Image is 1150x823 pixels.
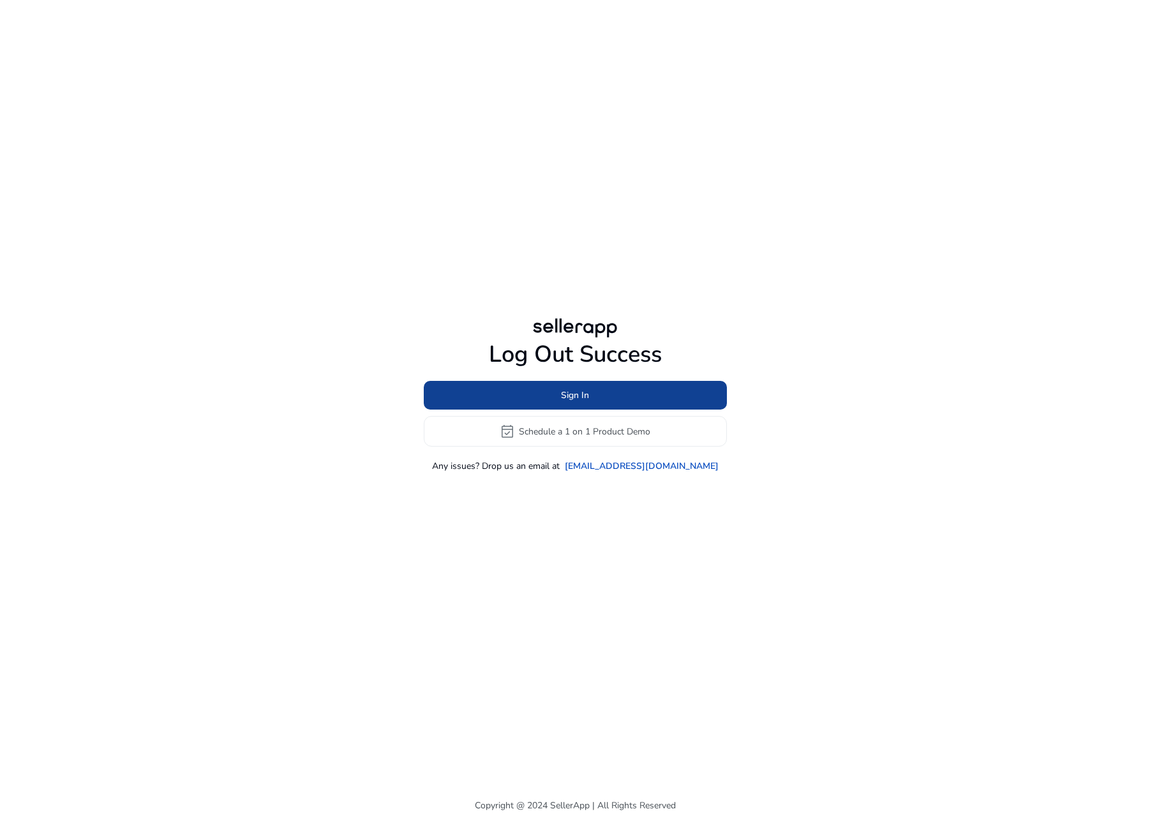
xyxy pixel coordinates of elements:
a: [EMAIL_ADDRESS][DOMAIN_NAME] [565,459,719,473]
span: event_available [500,424,515,439]
span: Sign In [561,389,589,402]
button: event_availableSchedule a 1 on 1 Product Demo [424,416,727,447]
p: Any issues? Drop us an email at [432,459,560,473]
button: Sign In [424,381,727,410]
h1: Log Out Success [424,341,727,368]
